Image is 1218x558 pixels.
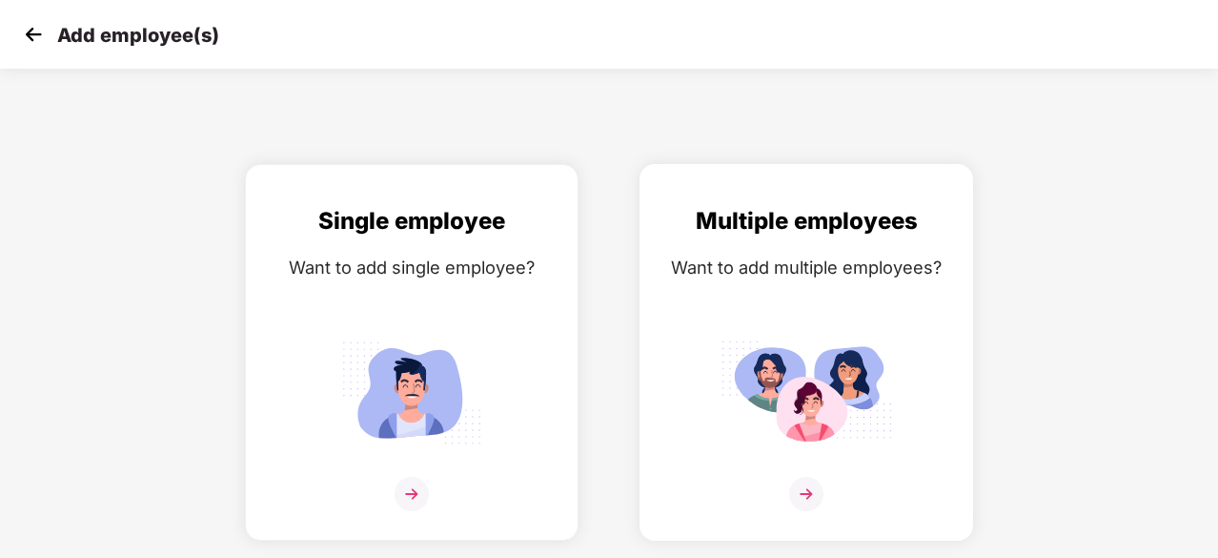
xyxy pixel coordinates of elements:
[789,477,823,511] img: svg+xml;base64,PHN2ZyB4bWxucz0iaHR0cDovL3d3dy53My5vcmcvMjAwMC9zdmciIHdpZHRoPSIzNiIgaGVpZ2h0PSIzNi...
[19,20,48,49] img: svg+xml;base64,PHN2ZyB4bWxucz0iaHR0cDovL3d3dy53My5vcmcvMjAwMC9zdmciIHdpZHRoPSIzMCIgaGVpZ2h0PSIzMC...
[265,203,558,239] div: Single employee
[265,254,558,281] div: Want to add single employee?
[395,477,429,511] img: svg+xml;base64,PHN2ZyB4bWxucz0iaHR0cDovL3d3dy53My5vcmcvMjAwMC9zdmciIHdpZHRoPSIzNiIgaGVpZ2h0PSIzNi...
[660,203,953,239] div: Multiple employees
[660,254,953,281] div: Want to add multiple employees?
[326,333,497,452] img: svg+xml;base64,PHN2ZyB4bWxucz0iaHR0cDovL3d3dy53My5vcmcvMjAwMC9zdmciIGlkPSJTaW5nbGVfZW1wbG95ZWUiIH...
[721,333,892,452] img: svg+xml;base64,PHN2ZyB4bWxucz0iaHR0cDovL3d3dy53My5vcmcvMjAwMC9zdmciIGlkPSJNdWx0aXBsZV9lbXBsb3llZS...
[57,24,219,47] p: Add employee(s)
